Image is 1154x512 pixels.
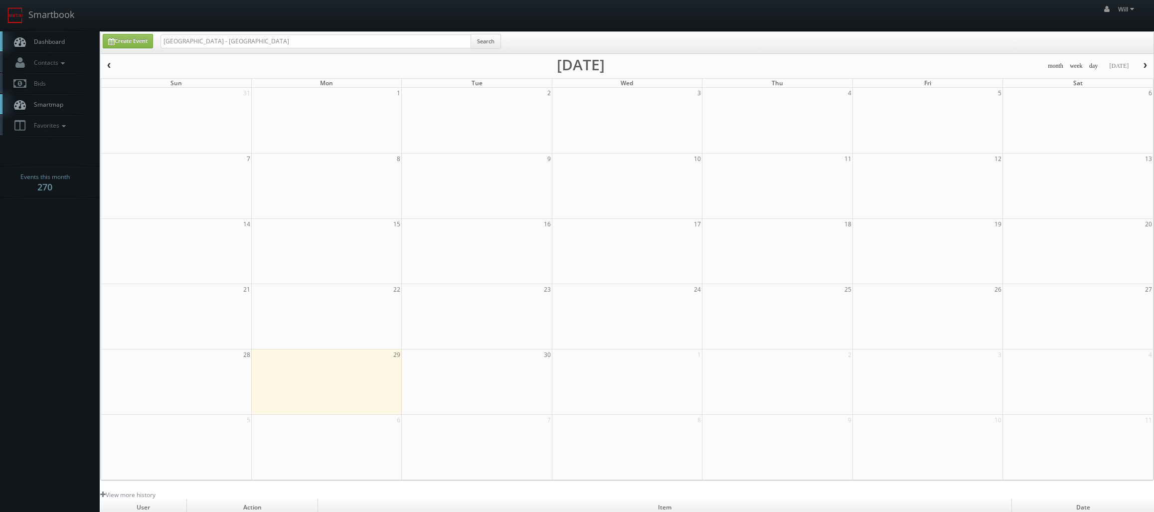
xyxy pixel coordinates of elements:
[1144,284,1153,295] span: 27
[392,349,401,360] span: 29
[37,181,52,193] strong: 270
[472,79,483,87] span: Tue
[396,154,401,164] span: 8
[1118,5,1137,13] span: Will
[997,349,1002,360] span: 3
[392,219,401,229] span: 15
[396,415,401,425] span: 6
[1044,60,1067,72] button: month
[543,219,552,229] span: 16
[242,88,251,98] span: 31
[546,154,552,164] span: 9
[843,219,852,229] span: 18
[471,34,501,49] button: Search
[843,284,852,295] span: 25
[847,349,852,360] span: 2
[557,60,605,70] h2: [DATE]
[7,7,23,23] img: smartbook-logo.png
[103,34,153,48] a: Create Event
[20,172,70,182] span: Events this month
[843,154,852,164] span: 11
[847,88,852,98] span: 4
[320,79,333,87] span: Mon
[170,79,182,87] span: Sun
[29,100,63,109] span: Smartmap
[242,349,251,360] span: 28
[1086,60,1102,72] button: day
[693,154,702,164] span: 10
[993,284,1002,295] span: 26
[1144,415,1153,425] span: 11
[693,284,702,295] span: 24
[392,284,401,295] span: 22
[29,79,46,88] span: Bids
[1073,79,1083,87] span: Sat
[696,88,702,98] span: 3
[543,284,552,295] span: 23
[696,415,702,425] span: 8
[1106,60,1132,72] button: [DATE]
[693,219,702,229] span: 17
[1144,219,1153,229] span: 20
[997,88,1002,98] span: 5
[1066,60,1086,72] button: week
[772,79,783,87] span: Thu
[246,415,251,425] span: 5
[993,415,1002,425] span: 10
[1148,349,1153,360] span: 4
[161,34,471,48] input: Search for Events
[29,121,68,130] span: Favorites
[847,415,852,425] span: 9
[1144,154,1153,164] span: 13
[546,88,552,98] span: 2
[246,154,251,164] span: 7
[993,154,1002,164] span: 12
[621,79,633,87] span: Wed
[543,349,552,360] span: 30
[546,415,552,425] span: 7
[396,88,401,98] span: 1
[993,219,1002,229] span: 19
[29,58,67,67] span: Contacts
[924,79,931,87] span: Fri
[696,349,702,360] span: 1
[242,284,251,295] span: 21
[1148,88,1153,98] span: 6
[242,219,251,229] span: 14
[100,491,156,499] a: View more history
[29,37,65,46] span: Dashboard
